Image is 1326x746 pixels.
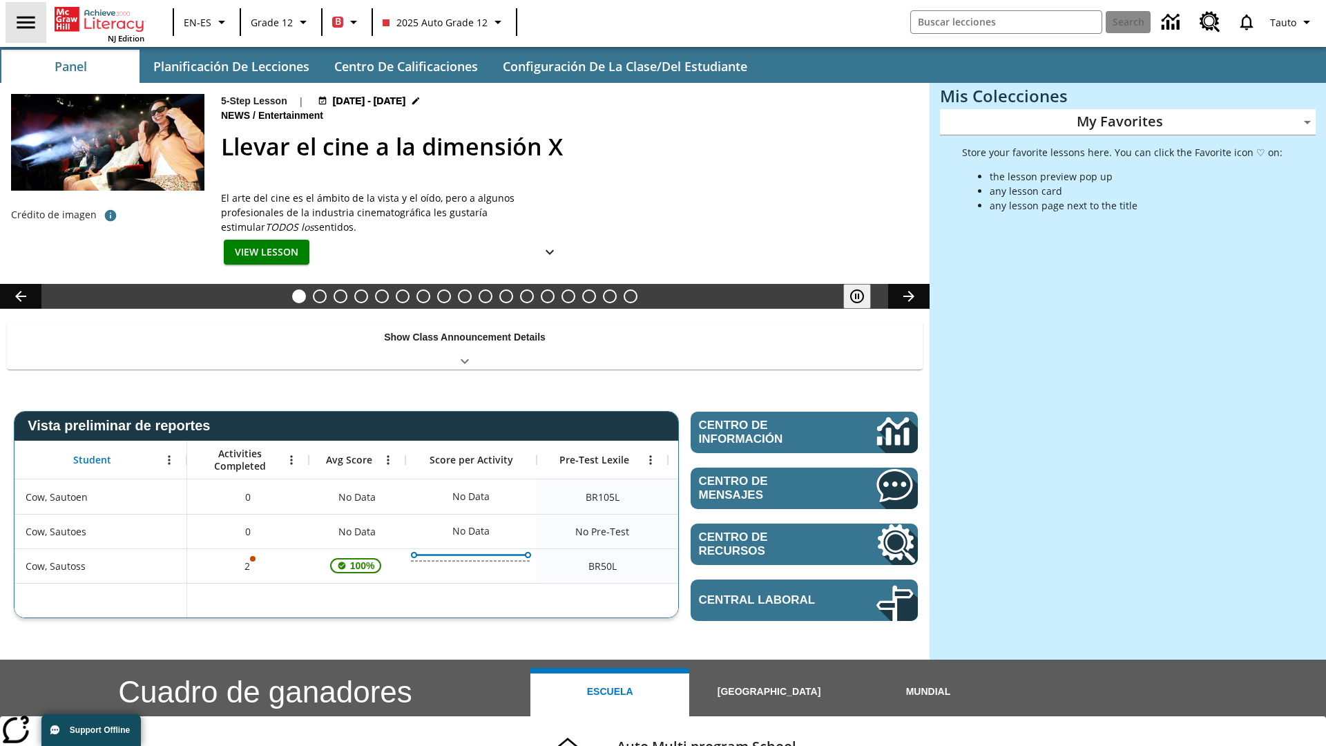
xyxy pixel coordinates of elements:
span: Cow, Sautoes [26,524,86,539]
button: Slide 10 The Invasion of the Free CD [479,289,492,303]
span: No Data [331,483,383,511]
button: Slide 4 ¿Los autos del futuro? [354,289,368,303]
span: Tauto [1270,15,1296,30]
a: Centro de información [1153,3,1191,41]
button: Escuela [530,668,689,716]
button: Planificación de lecciones [142,50,320,83]
div: Pausar [843,284,885,309]
button: View Lesson [224,240,309,265]
button: Abrir menú [159,450,180,470]
button: Language: EN-ES, Selecciona un idioma [178,10,236,35]
a: Notificaciones [1229,4,1265,40]
p: 2 [243,559,253,573]
span: / [253,110,256,121]
button: Slide 13 Career Lesson [541,289,555,303]
p: Store your favorite lessons here. You can click the Favorite icon ♡ on: [962,145,1282,160]
button: Mundial [849,668,1008,716]
span: Grade 12 [251,15,293,30]
button: Perfil/Configuración [1265,10,1320,35]
p: Crédito de imagen [11,208,97,222]
div: No Data, Cow, Sautoen [309,479,405,514]
span: 0 [245,490,251,504]
span: | [298,94,304,108]
button: Slide 12 Pre-release lesson [520,289,534,303]
button: Aug 18 - Aug 24 Elegir fechas [315,94,424,108]
input: search field [911,11,1102,33]
button: Slide 14 Between Two Worlds [561,289,575,303]
button: Slide 11 Mixed Practice: Citing Evidence [499,289,513,303]
p: El arte del cine es el ámbito de la vista y el oído, pero a algunos profesionales de la industria... [221,191,566,234]
button: Slide 15 ¡Hurra por el Día de la Constitución! [582,289,596,303]
button: Abrir menú [378,450,398,470]
a: Centro de recursos, Se abrirá en una pestaña nueva. [1191,3,1229,41]
button: Grado: Grade 12, Elige un grado [245,10,317,35]
span: No Pre-Test, Cow, Sautoes [575,524,629,539]
span: EN-ES [184,15,211,30]
span: Cow, Sautoen [26,490,88,504]
button: Abrir menú [640,450,661,470]
span: Cow, Sautoss [26,559,86,573]
button: Configuración de la clase/del estudiante [492,50,758,83]
span: Beginning reader 105 Lexile, Cow, Sautoen [586,490,619,504]
div: 0, Cow, Sautoes [187,514,309,548]
span: B [335,13,341,30]
span: [DATE] - [DATE] [333,94,405,108]
span: Centro de información [699,419,829,446]
span: 0 [245,524,251,539]
a: Centro de mensajes [691,468,918,509]
span: Pre-Test Lexile [559,454,629,466]
li: any lesson card [990,184,1282,198]
button: Slide 16 Point of View [603,289,617,303]
button: Support Offline [41,714,141,746]
span: Avg Score [326,454,372,466]
span: Entertainment [258,108,326,124]
span: Activities Completed [194,448,285,472]
button: Centro de calificaciones [323,50,489,83]
button: Panel [1,50,140,83]
span: Central laboral [699,593,835,607]
button: Pausar [843,284,871,309]
a: Centro de recursos, Se abrirá en una pestaña nueva. [691,524,918,565]
button: Slide 8 Attack of the Terrifying Tomatoes [437,289,451,303]
button: Slide 7 Solar Power to the People [416,289,430,303]
button: Slide 9 Fashion Forward in Ancient Rome [458,289,472,303]
button: Slide 6 The Last Homesteaders [396,289,410,303]
div: No Data, Cow, Sautoen [445,483,497,510]
div: Beginning reader 50 Lexile, ER, Según la medida de lectura Lexile, el estudiante es un Lector Eme... [668,548,799,583]
div: 0, Cow, Sautoen [187,479,309,514]
a: Centro de información [691,412,918,453]
button: Abrir menú [281,450,302,470]
span: Support Offline [70,725,130,735]
span: Student [73,454,111,466]
a: Portada [55,6,144,33]
span: Centro de mensajes [699,475,835,502]
button: Slide 17 El equilibrio de la Constitución [624,289,637,303]
div: Beginning reader 105 Lexile, ER, Según la medida de lectura Lexile, el estudiante es un Lector Em... [668,479,799,514]
div: No Data, Cow, Sautoes [309,514,405,548]
em: TODOS los [265,220,314,233]
a: Central laboral [691,580,918,621]
button: Ver más [536,240,564,265]
button: Carrusel de lecciones, seguir [888,284,930,309]
span: NJ Edition [108,33,144,44]
button: Slide 1 Llevar el cine a la dimensión X [292,289,306,303]
button: Slide 5 ¡Fuera! ¡Es privado! [375,289,389,303]
span: Score per Activity [430,454,513,466]
span: 2025 Auto Grade 12 [383,15,488,30]
span: News [221,108,253,124]
div: No Data, Cow, Sautoes [668,514,799,548]
button: Boost El color de la clase es rojo. Cambiar el color de la clase. [327,10,367,35]
span: Vista preliminar de reportes [28,418,217,434]
button: Crédito de foto: The Asahi Shimbun vía Getty Images [97,203,124,228]
h3: Mis Colecciones [940,86,1316,106]
h2: Llevar el cine a la dimensión X [221,129,913,164]
button: Class: 2025 Auto Grade 12, Selecciona una clase [377,10,512,35]
p: Show Class Announcement Details [384,330,546,345]
p: 5-Step Lesson [221,94,287,108]
li: the lesson preview pop up [990,169,1282,184]
span: Centro de recursos [699,530,835,558]
li: any lesson page next to the title [990,198,1282,213]
span: Beginning reader 50 Lexile, Cow, Sautoss [588,559,617,573]
button: Abrir el menú lateral [6,2,46,43]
